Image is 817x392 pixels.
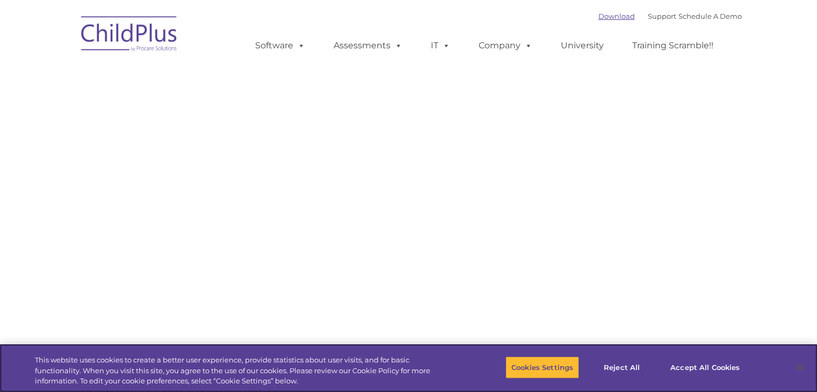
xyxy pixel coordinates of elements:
div: This website uses cookies to create a better user experience, provide statistics about user visit... [35,355,450,387]
a: Support [648,12,676,20]
a: Download [598,12,635,20]
button: Reject All [588,356,655,379]
font: | [598,12,742,20]
a: University [550,35,614,56]
a: Software [244,35,316,56]
a: Schedule A Demo [678,12,742,20]
a: Assessments [323,35,413,56]
img: ChildPlus by Procare Solutions [76,9,183,62]
a: Training Scramble!! [621,35,724,56]
button: Accept All Cookies [664,356,746,379]
a: IT [420,35,461,56]
button: Close [788,355,812,379]
a: Company [468,35,543,56]
button: Cookies Settings [505,356,579,379]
